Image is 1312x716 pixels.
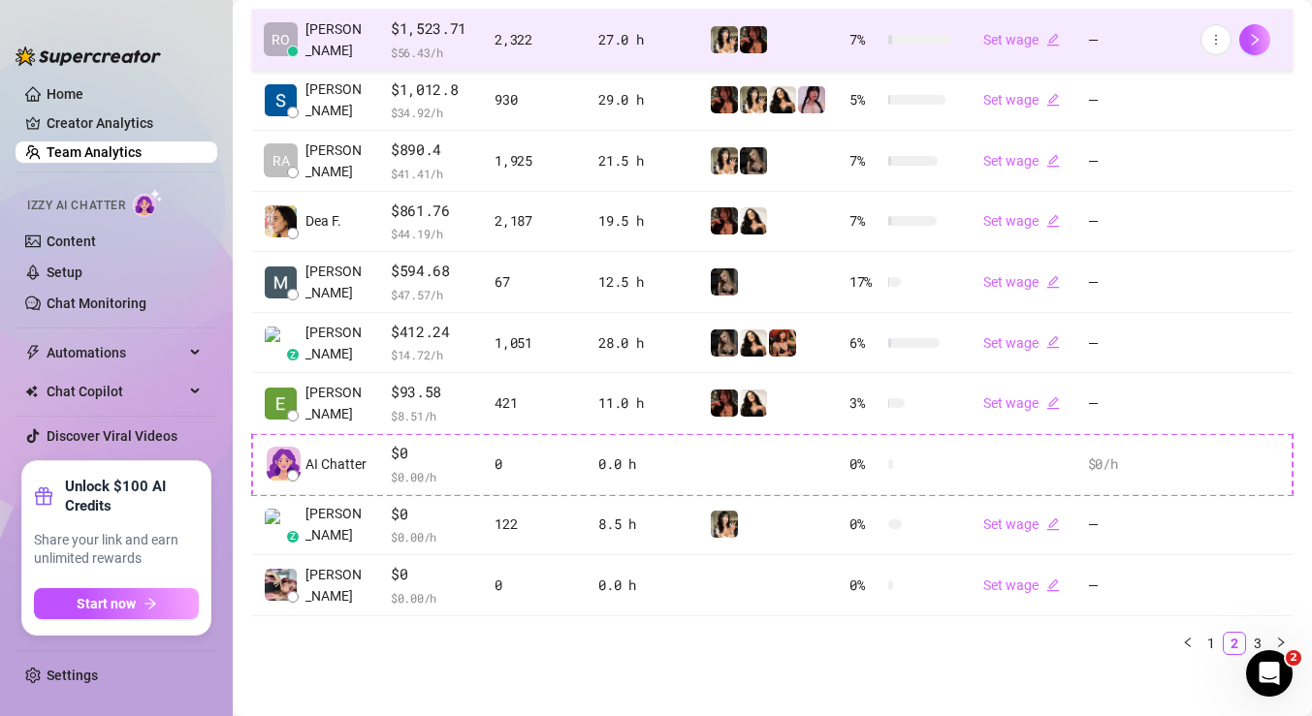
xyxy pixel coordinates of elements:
[711,268,738,296] img: Rolyat
[1269,632,1293,655] li: Next Page
[391,467,471,486] span: $ 0.00 /h
[305,382,368,424] span: [PERSON_NAME]
[305,18,368,61] span: [PERSON_NAME]
[983,213,1060,229] a: Set wageedit
[265,327,297,358] img: Michael Roussin
[1247,633,1268,654] a: 3
[1076,252,1189,313] td: —
[1246,632,1269,655] li: 3
[598,575,687,596] div: 0.0 h
[34,486,53,506] span: gift
[495,332,575,354] div: 1,051
[598,29,687,50] div: 27.0 h
[849,29,880,50] span: 7 %
[495,271,575,293] div: 67
[47,296,146,311] a: Chat Monitoring
[849,453,880,475] span: 0 %
[740,207,767,234] img: mads
[1076,131,1189,192] td: —
[47,376,184,407] span: Chat Copilot
[1275,637,1287,648] span: right
[47,337,184,368] span: Automations
[1046,214,1060,228] span: edit
[265,84,297,116] img: Soufiane Boudad…
[1224,633,1245,654] a: 2
[598,210,687,232] div: 19.5 h
[391,406,471,425] span: $ 8.51 /h
[711,26,738,53] img: Candylion
[849,150,880,171] span: 7 %
[983,335,1060,351] a: Set wageedit
[391,381,471,404] span: $93.58
[1076,373,1189,434] td: —
[391,260,471,283] span: $594.68
[1223,632,1246,655] li: 2
[711,86,738,113] img: steph
[133,189,163,217] img: AI Chatter
[711,329,738,357] img: Rolyat
[598,453,687,475] div: 0.0 h
[25,385,38,398] img: Chat Copilot
[287,531,299,543] div: z
[272,29,290,50] span: RO
[265,388,297,420] img: Ann
[1076,192,1189,253] td: —
[598,514,687,535] div: 8.5 h
[495,210,575,232] div: 2,187
[1209,33,1223,47] span: more
[391,563,471,586] span: $0
[1182,637,1194,648] span: left
[1200,632,1223,655] li: 1
[1088,453,1177,475] div: $0 /h
[265,569,297,601] img: Angelique W
[1046,154,1060,168] span: edit
[265,266,297,298] img: Michael Wray
[391,164,471,183] span: $ 41.41 /h
[391,43,471,62] span: $ 56.43 /h
[305,453,367,475] span: AI Chatter
[740,147,767,174] img: Rolyat
[34,531,199,569] span: Share your link and earn unlimited rewards
[1046,275,1060,289] span: edit
[598,332,687,354] div: 28.0 h
[711,207,738,234] img: steph
[983,577,1060,593] a: Set wageedit
[495,89,575,110] div: 930
[983,274,1060,290] a: Set wageedit
[391,139,471,162] span: $890.4
[287,349,299,360] div: z
[769,329,796,357] img: Oxillery
[47,265,82,280] a: Setup
[598,89,687,110] div: 29.0 h
[1076,555,1189,616] td: —
[849,514,880,535] span: 0 %
[47,144,142,160] a: Team Analytics
[267,447,301,481] img: izzy-ai-chatter-avatar-DDCN_rTZ.svg
[983,153,1060,169] a: Set wageedit
[495,29,575,50] div: 2,322
[391,285,471,304] span: $ 47.57 /h
[1076,313,1189,374] td: —
[1046,33,1060,47] span: edit
[1176,632,1200,655] li: Previous Page
[391,321,471,344] span: $412.24
[1269,632,1293,655] button: right
[305,210,341,232] span: Dea F.
[1286,650,1301,666] span: 2
[34,588,199,619] button: Start nowarrow-right
[1076,10,1189,71] td: —
[391,442,471,465] span: $0
[305,503,368,545] span: [PERSON_NAME]
[983,395,1060,411] a: Set wageedit
[849,210,880,232] span: 7 %
[983,516,1060,532] a: Set wageedit
[391,345,471,364] span: $ 14.72 /h
[27,197,125,215] span: Izzy AI Chatter
[598,392,687,414] div: 11.0 h
[1046,396,1060,410] span: edit
[598,150,687,171] div: 21.5 h
[47,86,83,102] a: Home
[740,26,767,53] img: steph
[305,261,368,303] span: [PERSON_NAME]
[849,392,880,414] span: 3 %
